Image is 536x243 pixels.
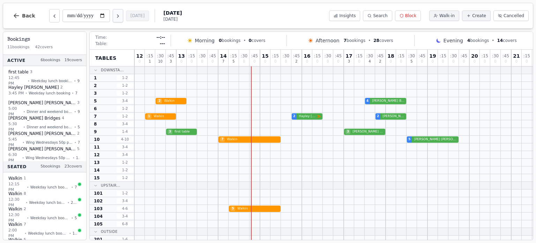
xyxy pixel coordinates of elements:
[40,57,60,63] span: 6 bookings
[78,140,80,145] span: 7
[8,212,25,223] span: 12:30 PM
[222,60,224,63] span: 7
[62,115,64,121] span: 4
[75,215,77,220] span: 5
[24,206,26,212] span: 2
[472,13,486,19] span: Create
[27,215,29,220] span: •
[515,60,518,63] span: 0
[241,54,247,58] span: : 30
[484,60,486,63] span: 0
[117,152,133,157] span: 3 - 4
[513,53,520,58] span: 21
[30,69,32,75] span: 3
[8,69,29,75] span: first table
[94,214,103,219] span: 104
[8,152,21,163] span: 6:30 PM
[5,188,85,211] button: Walkin 812:30 PM•Weekday lunch booking•202
[77,131,80,137] span: 2
[283,54,289,58] span: : 30
[398,54,404,58] span: : 15
[373,38,393,43] span: covers
[211,60,214,63] span: 0
[219,38,240,43] span: bookings
[101,229,118,234] span: Outside
[67,200,69,205] span: •
[408,137,410,142] span: 5
[77,78,80,83] span: 9
[201,60,203,63] span: 0
[60,85,63,91] span: 2
[117,106,133,111] span: 1 - 2
[419,54,425,58] span: : 45
[248,38,265,43] span: covers
[377,54,384,58] span: : 45
[117,175,133,180] span: 1 - 2
[24,237,26,243] span: 5
[400,60,402,63] span: 0
[69,230,71,236] span: •
[95,35,107,40] span: Time:
[178,53,185,58] span: 13
[94,237,103,242] span: 201
[77,100,80,106] span: 3
[117,160,133,165] span: 1 - 2
[274,60,276,63] span: 0
[40,164,60,170] span: 5 bookings
[167,129,172,134] span: 3
[5,98,85,120] button: [PERSON_NAME] [PERSON_NAME] (FT)35:00 PM•Dinner and weekend bookings•9
[335,54,342,58] span: : 45
[8,106,22,117] span: 5:00 PM
[77,124,80,129] span: 5
[339,13,356,19] span: Insights
[170,60,172,63] span: 3
[373,13,387,19] span: Search
[5,173,85,195] button: Walkin 112:15 PM•Weekday lunch booking•7
[191,60,193,63] span: 0
[113,9,123,22] button: Next day
[251,54,258,58] span: : 45
[285,60,287,63] span: 0
[5,219,85,242] button: Walkin 72:00 PM•Weekday lunch booking•10
[5,128,85,151] button: [PERSON_NAME] [PERSON_NAME]25:45 PM•Wing Wednesdays 50p per wing!•7
[492,38,494,43] span: •
[24,191,26,197] span: 8
[94,206,103,212] span: 103
[29,91,70,96] span: Weekday lunch booking
[26,200,28,205] span: •
[188,54,195,58] span: : 15
[408,54,415,58] span: : 30
[8,206,22,212] span: Walkin
[439,13,455,19] span: Walk-in
[94,129,97,135] span: 9
[147,114,151,119] span: 1
[7,44,30,50] span: 11 bookings
[195,37,215,44] span: Morning
[160,41,165,47] span: ---
[24,230,27,236] span: •
[117,237,133,242] span: 1 - 6
[74,124,76,129] span: •
[248,38,251,43] span: 0
[94,221,103,227] span: 105
[452,60,454,63] span: 0
[27,109,73,114] span: Dinner and weekend bookings
[366,99,368,103] span: 4
[253,60,255,63] span: 0
[450,54,457,58] span: : 30
[94,98,97,104] span: 5
[368,38,371,43] span: •
[363,10,392,21] button: Search
[461,54,467,58] span: : 45
[126,10,149,21] button: [DATE]
[7,7,41,24] button: Back
[358,60,360,63] span: 0
[94,167,100,173] span: 14
[94,75,97,81] span: 1
[373,38,379,43] span: 28
[76,155,80,160] span: 10
[225,137,279,142] span: Walkin
[75,91,77,96] span: 7
[77,109,80,114] span: 9
[344,38,365,43] span: bookings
